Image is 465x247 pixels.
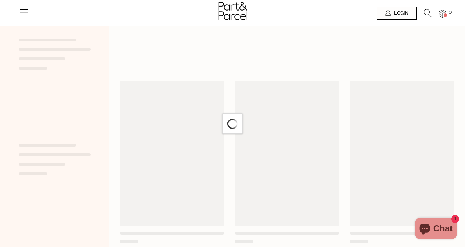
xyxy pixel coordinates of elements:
img: Part&Parcel [218,2,247,20]
span: Login [392,10,408,16]
span: 0 [447,9,453,16]
a: 0 [439,10,446,17]
a: Login [377,7,417,20]
inbox-online-store-chat: Shopify online store chat [413,218,459,241]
